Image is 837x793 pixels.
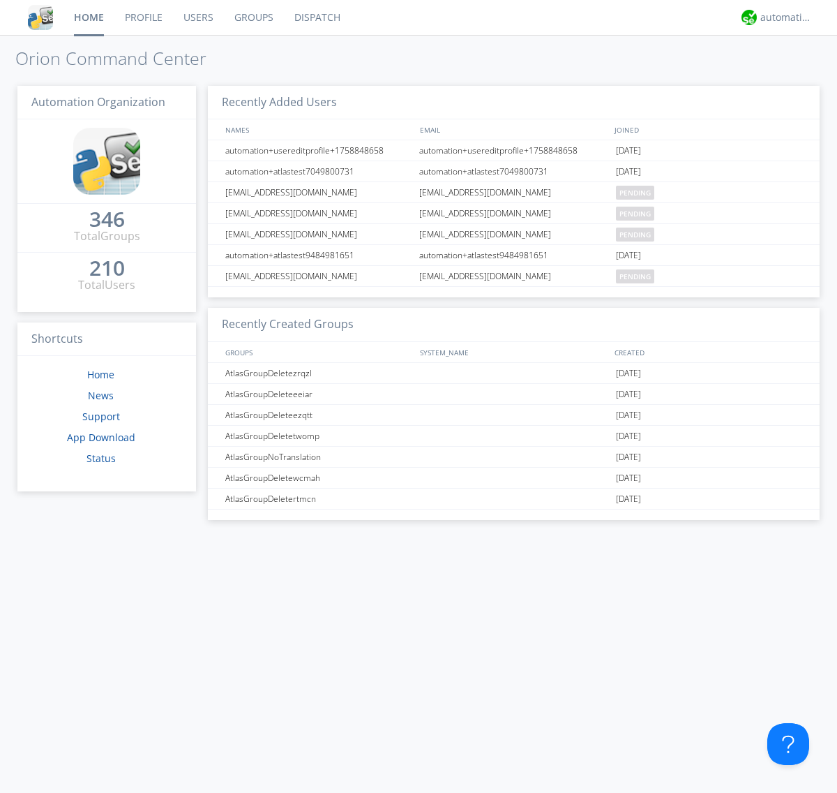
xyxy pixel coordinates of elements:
[616,269,654,283] span: pending
[222,140,415,161] div: automation+usereditprofile+1758848658
[208,182,820,203] a: [EMAIL_ADDRESS][DOMAIN_NAME][EMAIL_ADDRESS][DOMAIN_NAME]pending
[616,405,641,426] span: [DATE]
[222,426,415,446] div: AtlasGroupDeletetwomp
[89,212,125,226] div: 346
[208,86,820,120] h3: Recently Added Users
[74,228,140,244] div: Total Groups
[82,410,120,423] a: Support
[616,207,654,221] span: pending
[616,468,641,489] span: [DATE]
[222,447,415,467] div: AtlasGroupNoTranslation
[416,182,612,202] div: [EMAIL_ADDRESS][DOMAIN_NAME]
[208,363,820,384] a: AtlasGroupDeletezrqzl[DATE]
[208,203,820,224] a: [EMAIL_ADDRESS][DOMAIN_NAME][EMAIL_ADDRESS][DOMAIN_NAME]pending
[616,228,654,242] span: pending
[416,203,612,223] div: [EMAIL_ADDRESS][DOMAIN_NAME]
[222,384,415,404] div: AtlasGroupDeleteeeiar
[760,10,813,24] div: automation+atlas
[89,212,125,228] a: 346
[86,452,116,465] a: Status
[78,277,135,293] div: Total Users
[741,10,757,25] img: d2d01cd9b4174d08988066c6d424eccd
[208,161,820,182] a: automation+atlastest7049800731automation+atlastest7049800731[DATE]
[616,426,641,447] span: [DATE]
[87,368,114,381] a: Home
[416,245,612,265] div: automation+atlastest9484981651
[416,224,612,244] div: [EMAIL_ADDRESS][DOMAIN_NAME]
[616,140,641,161] span: [DATE]
[67,431,135,444] a: App Download
[416,140,612,161] div: automation+usereditprofile+1758848658
[616,384,641,405] span: [DATE]
[616,161,641,182] span: [DATE]
[611,119,806,140] div: JOINED
[416,119,611,140] div: EMAIL
[222,405,415,425] div: AtlasGroupDeleteezqtt
[222,161,415,181] div: automation+atlastest7049800731
[616,447,641,468] span: [DATE]
[611,342,806,362] div: CREATED
[208,308,820,342] h3: Recently Created Groups
[88,389,114,402] a: News
[767,723,809,765] iframe: Toggle Customer Support
[31,94,165,110] span: Automation Organization
[222,266,415,286] div: [EMAIL_ADDRESS][DOMAIN_NAME]
[17,323,196,357] h3: Shortcuts
[416,161,612,181] div: automation+atlastest7049800731
[208,384,820,405] a: AtlasGroupDeleteeeiar[DATE]
[222,468,415,488] div: AtlasGroupDeletewcmah
[616,489,641,510] span: [DATE]
[222,342,413,362] div: GROUPS
[208,447,820,468] a: AtlasGroupNoTranslation[DATE]
[416,266,612,286] div: [EMAIL_ADDRESS][DOMAIN_NAME]
[208,489,820,510] a: AtlasGroupDeletertmcn[DATE]
[222,363,415,383] div: AtlasGroupDeletezrqzl
[28,5,53,30] img: cddb5a64eb264b2086981ab96f4c1ba7
[89,261,125,275] div: 210
[616,363,641,384] span: [DATE]
[222,224,415,244] div: [EMAIL_ADDRESS][DOMAIN_NAME]
[222,203,415,223] div: [EMAIL_ADDRESS][DOMAIN_NAME]
[208,426,820,447] a: AtlasGroupDeletetwomp[DATE]
[222,119,413,140] div: NAMES
[616,186,654,200] span: pending
[208,266,820,287] a: [EMAIL_ADDRESS][DOMAIN_NAME][EMAIL_ADDRESS][DOMAIN_NAME]pending
[208,140,820,161] a: automation+usereditprofile+1758848658automation+usereditprofile+1758848658[DATE]
[222,182,415,202] div: [EMAIL_ADDRESS][DOMAIN_NAME]
[222,489,415,509] div: AtlasGroupDeletertmcn
[73,128,140,195] img: cddb5a64eb264b2086981ab96f4c1ba7
[222,245,415,265] div: automation+atlastest9484981651
[208,245,820,266] a: automation+atlastest9484981651automation+atlastest9484981651[DATE]
[208,224,820,245] a: [EMAIL_ADDRESS][DOMAIN_NAME][EMAIL_ADDRESS][DOMAIN_NAME]pending
[208,468,820,489] a: AtlasGroupDeletewcmah[DATE]
[616,245,641,266] span: [DATE]
[208,405,820,426] a: AtlasGroupDeleteezqtt[DATE]
[89,261,125,277] a: 210
[416,342,611,362] div: SYSTEM_NAME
